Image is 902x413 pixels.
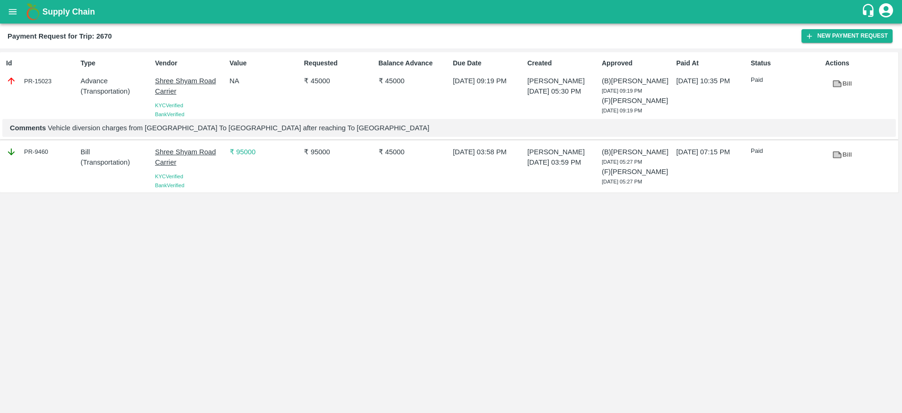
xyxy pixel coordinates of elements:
b: Payment Request for Trip: 2670 [8,32,112,40]
p: ₹ 45000 [304,76,374,86]
span: [DATE] 05:27 PM [602,159,642,165]
p: [DATE] 10:35 PM [676,76,747,86]
p: [DATE] 03:58 PM [453,147,523,157]
p: ( Transportation ) [81,157,151,167]
p: Id [6,58,77,68]
p: [PERSON_NAME] [528,76,598,86]
p: ₹ 45000 [379,76,449,86]
span: [DATE] 09:19 PM [602,108,642,113]
a: Bill [825,147,859,163]
span: KYC Verified [155,103,183,108]
p: Advance [81,76,151,86]
div: customer-support [861,3,878,20]
p: NA [230,76,300,86]
p: Approved [602,58,672,68]
p: Paid [751,76,821,85]
p: (F) [PERSON_NAME] [602,167,672,177]
div: PR-9460 [6,147,77,157]
div: PR-15023 [6,76,77,86]
p: Value [230,58,300,68]
p: Shree Shyam Road Carrier [155,147,225,168]
img: logo [23,2,42,21]
p: [DATE] 03:59 PM [528,157,598,167]
p: Type [81,58,151,68]
span: Bank Verified [155,183,184,188]
span: [DATE] 05:27 PM [602,179,642,184]
p: ₹ 95000 [304,147,374,157]
p: Balance Advance [379,58,449,68]
p: (B) [PERSON_NAME] [602,147,672,157]
p: Due Date [453,58,523,68]
p: [DATE] 09:19 PM [453,76,523,86]
button: New Payment Request [801,29,893,43]
button: open drawer [2,1,23,23]
p: Bill [81,147,151,157]
p: [DATE] 07:15 PM [676,147,747,157]
p: Vendor [155,58,225,68]
p: ₹ 95000 [230,147,300,157]
p: ( Transportation ) [81,86,151,96]
p: Vehicle diversion charges from [GEOGRAPHIC_DATA] To [GEOGRAPHIC_DATA] after reaching To [GEOGRAPH... [10,123,888,133]
p: Status [751,58,821,68]
a: Bill [825,76,859,92]
span: Bank Verified [155,111,184,117]
p: [PERSON_NAME] [528,147,598,157]
p: Shree Shyam Road Carrier [155,76,225,97]
p: Paid At [676,58,747,68]
span: KYC Verified [155,174,183,179]
p: Requested [304,58,374,68]
p: Created [528,58,598,68]
p: Actions [825,58,896,68]
p: Paid [751,147,821,156]
a: Supply Chain [42,5,861,18]
span: [DATE] 09:19 PM [602,88,642,94]
p: (F) [PERSON_NAME] [602,95,672,106]
p: ₹ 45000 [379,147,449,157]
b: Supply Chain [42,7,95,16]
p: (B) [PERSON_NAME] [602,76,672,86]
div: account of current user [878,2,894,22]
b: Comments [10,124,46,132]
p: [DATE] 05:30 PM [528,86,598,96]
